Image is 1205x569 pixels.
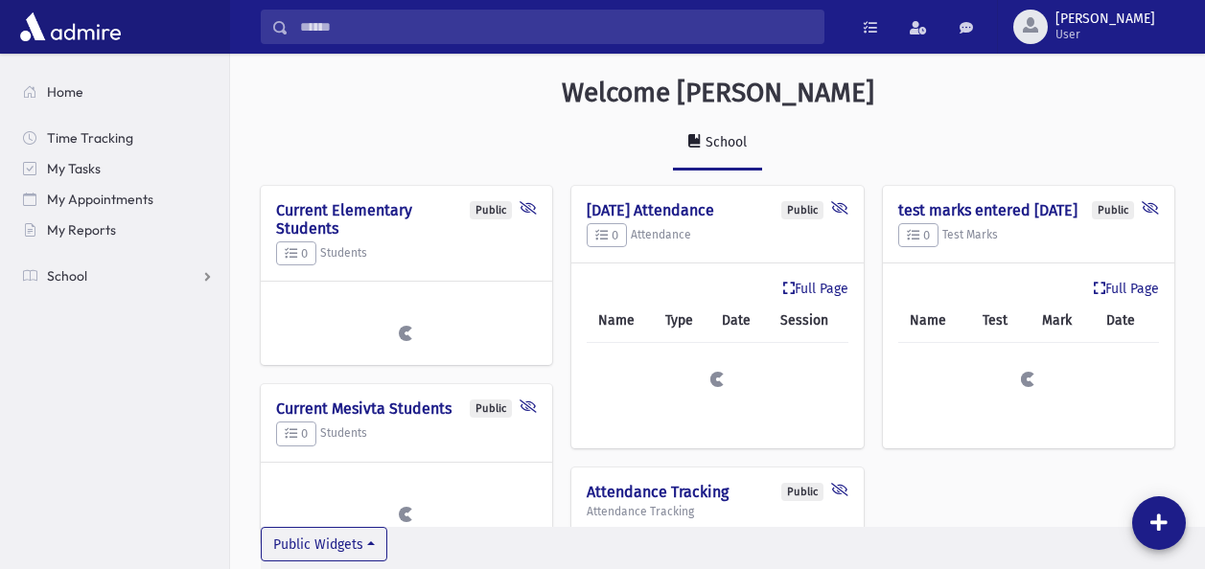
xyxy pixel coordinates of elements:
[261,527,387,561] button: Public Widgets
[47,267,87,284] span: School
[8,184,229,215] a: My Appointments
[702,134,747,150] div: School
[276,399,537,418] h4: Current Mesivta Students
[1031,299,1096,343] th: Mark
[587,223,627,248] button: 0
[781,483,823,501] div: Public
[8,77,229,107] a: Home
[587,483,847,501] h4: Attendance Tracking
[47,191,153,208] span: My Appointments
[1094,279,1159,299] a: Full Page
[562,77,874,109] h3: Welcome [PERSON_NAME]
[587,223,847,248] h5: Attendance
[15,8,126,46] img: AdmirePro
[898,223,939,248] button: 0
[783,279,848,299] a: Full Page
[276,241,316,266] button: 0
[470,399,512,418] div: Public
[1055,11,1155,27] span: [PERSON_NAME]
[907,228,930,242] span: 0
[898,299,971,343] th: Name
[47,160,101,177] span: My Tasks
[8,215,229,245] a: My Reports
[470,201,512,219] div: Public
[47,221,116,239] span: My Reports
[587,201,847,219] h4: [DATE] Attendance
[276,241,537,266] h5: Students
[587,505,847,518] h5: Attendance Tracking
[587,299,653,343] th: Name
[595,228,618,242] span: 0
[1055,27,1155,42] span: User
[8,261,229,291] a: School
[673,117,762,171] a: School
[8,123,229,153] a: Time Tracking
[285,246,308,261] span: 0
[47,83,83,101] span: Home
[971,299,1031,343] th: Test
[710,299,769,343] th: Date
[8,153,229,184] a: My Tasks
[285,426,308,441] span: 0
[276,201,537,238] h4: Current Elementary Students
[276,421,316,446] button: 0
[898,223,1159,248] h5: Test Marks
[654,299,710,343] th: Type
[47,129,133,147] span: Time Tracking
[276,421,537,446] h5: Students
[781,201,823,219] div: Public
[1092,201,1134,219] div: Public
[769,299,848,343] th: Session
[1095,299,1159,343] th: Date
[289,10,823,44] input: Search
[898,201,1159,219] h4: test marks entered [DATE]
